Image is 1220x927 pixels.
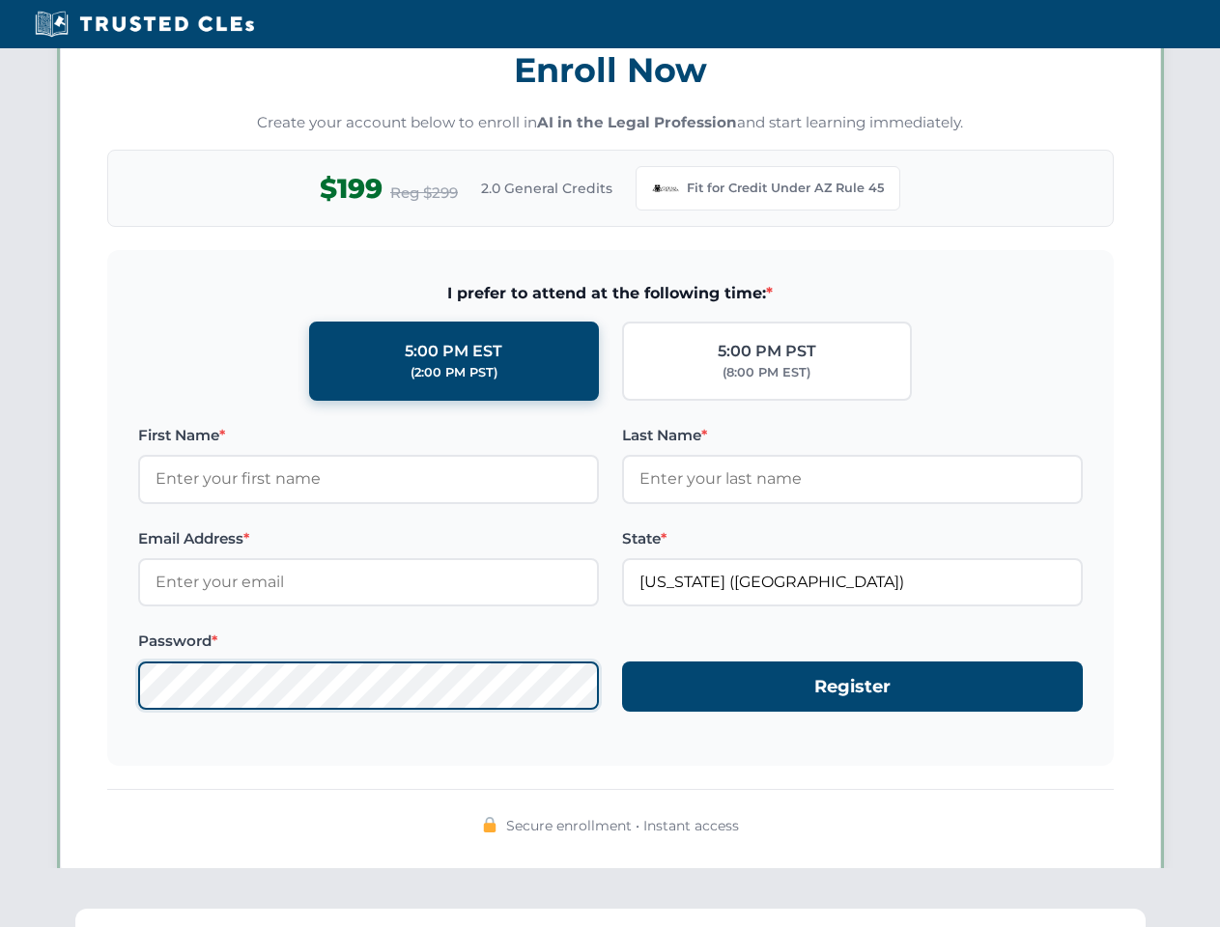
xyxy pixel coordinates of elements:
img: 🔒 [482,817,497,832]
label: Email Address [138,527,599,550]
label: Last Name [622,424,1083,447]
input: Enter your last name [622,455,1083,503]
span: 2.0 General Credits [481,178,612,199]
div: 5:00 PM PST [718,339,816,364]
span: Reg $299 [390,182,458,205]
label: State [622,527,1083,550]
strong: AI in the Legal Profession [537,113,737,131]
span: Secure enrollment • Instant access [506,815,739,836]
div: 5:00 PM EST [405,339,502,364]
label: Password [138,630,599,653]
span: $199 [320,167,383,211]
img: Arizona Bar [652,175,679,202]
img: Trusted CLEs [29,10,260,39]
h3: Enroll Now [107,40,1114,100]
input: Enter your email [138,558,599,606]
input: Enter your first name [138,455,599,503]
div: (2:00 PM PST) [411,363,497,382]
p: Create your account below to enroll in and start learning immediately. [107,112,1114,134]
button: Register [622,661,1083,713]
div: (8:00 PM EST) [723,363,810,382]
label: First Name [138,424,599,447]
span: Fit for Credit Under AZ Rule 45 [687,179,884,198]
input: Arizona (AZ) [622,558,1083,606]
span: I prefer to attend at the following time: [138,281,1083,306]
